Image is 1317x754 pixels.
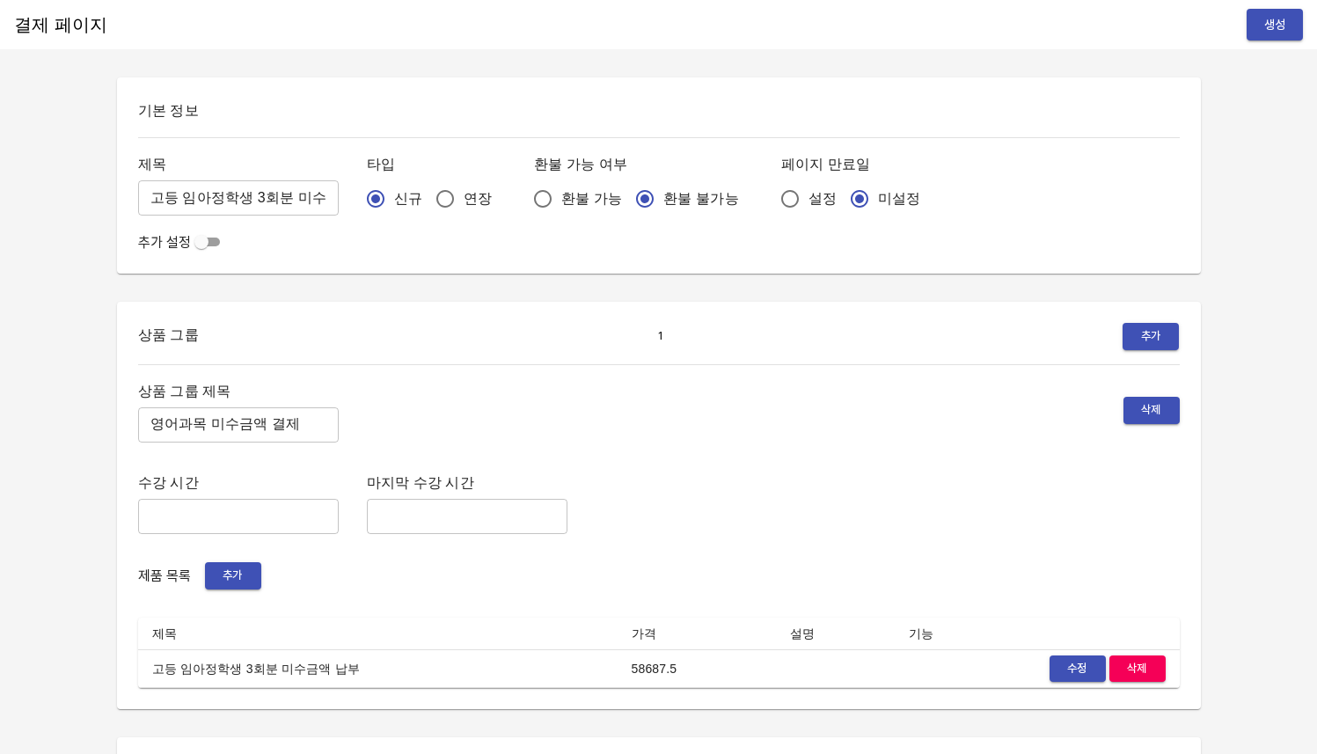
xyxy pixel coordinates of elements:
td: 고등 임아정학생 3회분 미수금액 납부 [138,649,618,688]
span: 삭제 [1118,659,1157,679]
h6: 환불 가능 여부 [534,152,753,177]
button: 생성 [1247,9,1303,41]
th: 가격 [618,618,777,650]
span: 제품 목록 [138,567,191,584]
span: 1 [648,326,674,347]
h6: 결제 페이지 [14,11,107,39]
h6: 타입 [367,152,507,177]
span: 환불 가능 [561,188,622,209]
h6: 상품 그룹 제목 [138,379,339,404]
span: 설정 [808,188,837,209]
span: 추가 [214,566,252,586]
th: 설명 [776,618,895,650]
h6: 마지막 수강 시간 [367,471,567,495]
span: 추가 [1131,326,1170,347]
span: 연장 [464,188,492,209]
td: 58687.5 [618,649,777,688]
th: 기능 [895,618,1179,650]
button: 삭제 [1109,655,1166,683]
h6: 수강 시간 [138,471,339,495]
span: 신규 [394,188,422,209]
span: 삭제 [1132,400,1171,421]
button: 추가 [1123,323,1179,350]
span: 미설정 [878,188,920,209]
button: 삭제 [1123,397,1180,424]
h6: 제목 [138,152,339,177]
span: 생성 [1261,14,1289,36]
button: 1 [643,323,678,350]
h6: 상품 그룹 [138,323,199,350]
span: 추가 설정 [138,234,191,251]
h6: 페이지 만료일 [781,152,935,177]
th: 제목 [138,618,618,650]
button: 추가 [205,562,261,589]
h6: 기본 정보 [138,99,1180,123]
span: 수정 [1058,659,1097,679]
span: 환불 불가능 [663,188,738,209]
button: 수정 [1050,655,1106,683]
